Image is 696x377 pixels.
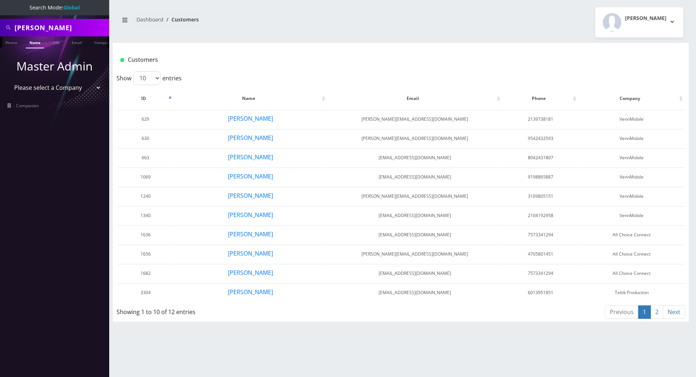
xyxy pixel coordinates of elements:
td: 4705801451 [503,245,578,263]
td: VennMobile [579,206,684,225]
td: 9198865887 [503,168,578,186]
a: Email [68,36,86,48]
td: [EMAIL_ADDRESS][DOMAIN_NAME] [328,283,502,302]
button: [PERSON_NAME] [228,287,273,297]
td: All Choice Connect [579,264,684,282]
td: [PERSON_NAME][EMAIL_ADDRESS][DOMAIN_NAME] [328,110,502,128]
td: 630 [117,129,174,148]
td: [EMAIL_ADDRESS][DOMAIN_NAME] [328,148,502,167]
td: 9542432593 [503,129,578,148]
button: [PERSON_NAME] [228,114,273,123]
a: Company [91,36,115,48]
h1: Customers [120,56,586,63]
span: Search Mode: [29,4,80,11]
a: Next [663,305,685,319]
td: 8042431807 [503,148,578,167]
td: 7573341294 [503,225,578,244]
button: [PERSON_NAME] [228,249,273,258]
a: Phone [2,36,21,48]
td: 2104192958 [503,206,578,225]
label: Show entries [116,71,182,85]
a: 1 [638,305,651,319]
th: Phone: activate to sort column ascending [503,88,578,109]
td: [PERSON_NAME][EMAIL_ADDRESS][DOMAIN_NAME] [328,187,502,205]
a: Previous [605,305,638,319]
td: [EMAIL_ADDRESS][DOMAIN_NAME] [328,206,502,225]
a: SIM [49,36,63,48]
td: 1656 [117,245,174,263]
td: [EMAIL_ADDRESS][DOMAIN_NAME] [328,168,502,186]
a: 2 [650,305,663,319]
button: [PERSON_NAME] [228,210,273,220]
td: VennMobile [579,129,684,148]
td: VennMobile [579,110,684,128]
button: [PERSON_NAME] [228,133,273,143]
td: 1340 [117,206,174,225]
th: ID: activate to sort column descending [117,88,174,109]
th: Name: activate to sort column ascending [174,88,327,109]
td: 3304 [117,283,174,302]
td: 1636 [117,225,174,244]
select: Showentries [133,71,161,85]
td: 629 [117,110,174,128]
td: All Choice Connect [579,245,684,263]
button: [PERSON_NAME] [228,268,273,277]
td: VennMobile [579,187,684,205]
h2: [PERSON_NAME] [625,15,667,21]
span: Companies [16,103,39,109]
td: 6013951851 [503,283,578,302]
td: 663 [117,148,174,167]
td: [PERSON_NAME][EMAIL_ADDRESS][DOMAIN_NAME] [328,129,502,148]
button: [PERSON_NAME] [228,172,273,181]
td: [EMAIL_ADDRESS][DOMAIN_NAME] [328,225,502,244]
a: Dashboard [137,16,163,23]
button: [PERSON_NAME] [228,152,273,162]
button: [PERSON_NAME] [228,229,273,239]
td: VennMobile [579,148,684,167]
nav: breadcrumb [118,12,395,33]
td: 3109805151 [503,187,578,205]
td: 2139738181 [503,110,578,128]
button: [PERSON_NAME] [228,191,273,200]
button: [PERSON_NAME] [595,7,683,37]
div: Showing 1 to 10 of 12 entries [116,305,348,316]
a: Name [26,36,44,48]
input: Search All Companies [15,21,107,35]
td: 1682 [117,264,174,282]
td: VennMobile [579,168,684,186]
td: Teltik Production [579,283,684,302]
td: [EMAIL_ADDRESS][DOMAIN_NAME] [328,264,502,282]
td: 1069 [117,168,174,186]
li: Customers [163,16,199,23]
td: 7573341294 [503,264,578,282]
td: All Choice Connect [579,225,684,244]
th: Company: activate to sort column ascending [579,88,684,109]
td: 1240 [117,187,174,205]
strong: Global [63,4,80,11]
th: Email: activate to sort column ascending [328,88,502,109]
td: [PERSON_NAME][EMAIL_ADDRESS][DOMAIN_NAME] [328,245,502,263]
